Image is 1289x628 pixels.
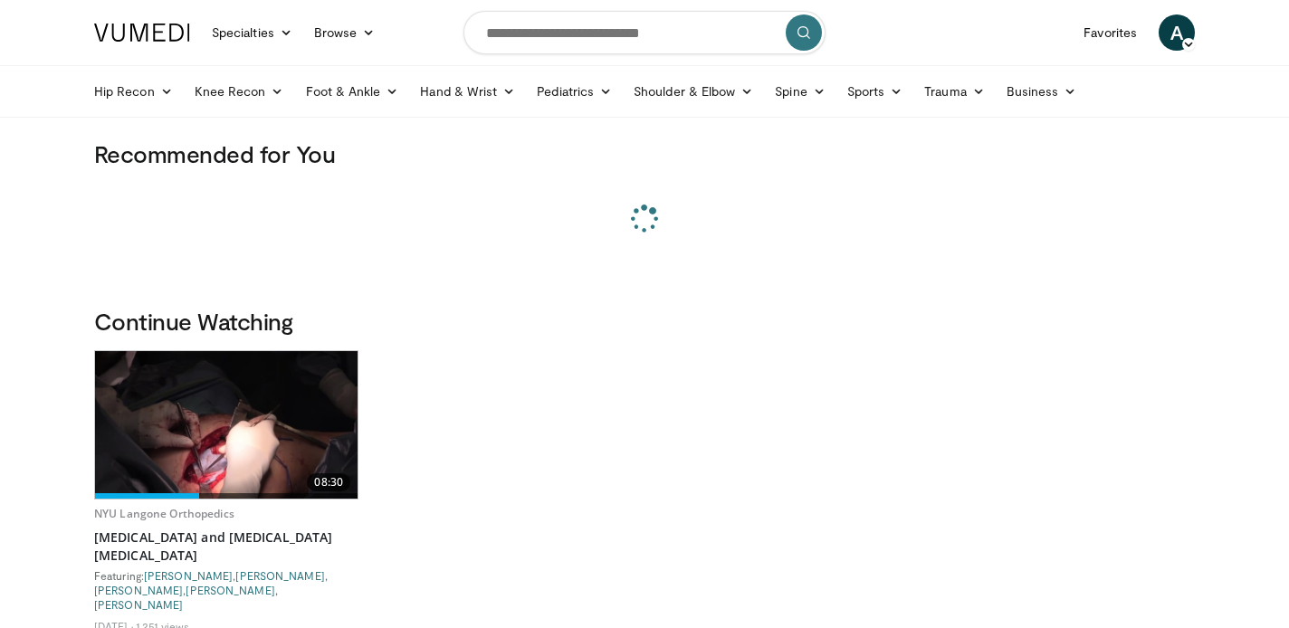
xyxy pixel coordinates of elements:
a: Foot & Ankle [295,73,410,109]
img: a728aa9f-6776-4ffe-acea-8227049a05b4.620x360_q85_upscale.jpg [95,351,358,499]
a: Trauma [913,73,996,109]
h3: Continue Watching [94,307,1195,336]
a: Hand & Wrist [409,73,526,109]
a: [PERSON_NAME] [186,584,274,596]
a: Favorites [1073,14,1148,51]
a: Browse [303,14,387,51]
a: [PERSON_NAME] [94,598,183,611]
h3: Recommended for You [94,139,1195,168]
a: [MEDICAL_DATA] and [MEDICAL_DATA] [MEDICAL_DATA] [94,528,358,565]
img: VuMedi Logo [94,24,190,42]
input: Search topics, interventions [463,11,826,54]
a: 08:30 [95,351,358,499]
span: 08:30 [307,473,350,491]
a: [PERSON_NAME] [94,584,183,596]
a: Specialties [201,14,303,51]
a: Knee Recon [184,73,295,109]
a: Pediatrics [526,73,623,109]
a: [PERSON_NAME] [144,569,233,582]
a: Hip Recon [83,73,184,109]
a: [PERSON_NAME] [235,569,324,582]
a: A [1159,14,1195,51]
a: Sports [836,73,914,109]
a: Business [996,73,1088,109]
a: Shoulder & Elbow [623,73,764,109]
a: Spine [764,73,835,109]
a: NYU Langone Orthopedics [94,506,234,521]
div: Featuring: , , , , [94,568,358,612]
